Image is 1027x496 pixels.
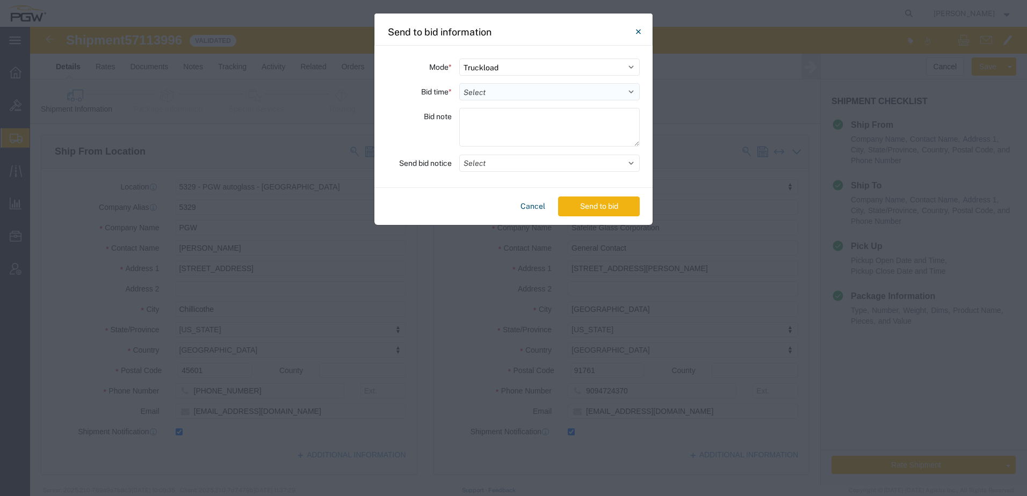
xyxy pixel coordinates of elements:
button: Cancel [516,196,549,216]
label: Send bid notice [399,155,452,172]
label: Mode [429,59,452,76]
button: Select [459,155,640,172]
h4: Send to bid information [388,25,491,39]
button: Send to bid [558,196,640,216]
label: Bid time [421,83,452,100]
button: Close [627,21,649,42]
label: Bid note [424,108,452,125]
